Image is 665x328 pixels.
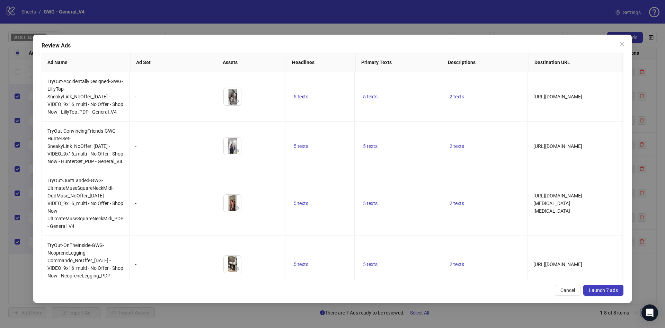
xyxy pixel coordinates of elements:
span: 5 texts [294,143,308,149]
span: [URL][DOMAIN_NAME] [533,143,582,149]
span: Launch 7 ads [589,287,618,293]
img: Asset 1 [224,256,241,273]
span: eye [234,99,239,104]
div: Open Intercom Messenger [641,304,658,321]
button: 5 texts [360,142,380,150]
span: 2 texts [450,94,464,99]
button: 5 texts [360,199,380,207]
img: Asset 1 [224,195,241,212]
th: Ad Name [42,53,131,72]
span: 5 texts [363,94,378,99]
button: 2 texts [447,92,467,101]
span: eye [234,205,239,210]
span: [URL][DOMAIN_NAME] [533,261,582,267]
th: Headlines [286,53,356,72]
button: Preview [233,97,241,105]
button: Close [617,39,628,50]
th: Primary Texts [356,53,442,72]
span: TryOut-ConvincingFriends-GWG-HunterSet-SneakyLink_NoOffer_[DATE] - VIDEO_9x16_multi - No Offer - ... [47,128,123,164]
th: Destination URL [529,53,658,72]
span: close [619,42,625,47]
span: Cancel [560,287,575,293]
button: Cancel [555,285,580,296]
button: 2 texts [447,142,467,150]
button: 5 texts [291,92,311,101]
button: 5 texts [291,260,311,268]
span: 5 texts [294,261,308,267]
button: 2 texts [447,260,467,268]
th: Descriptions [442,53,529,72]
span: TryOut-OnTheInside-GWG-NeopreneLegging-Commando_NoOffer_[DATE] - VIDEO_9x16_multi - No Offer - Sh... [47,242,123,286]
div: Review Ads [42,42,623,50]
th: Ad Set [131,53,217,72]
span: 2 texts [450,201,464,206]
span: TryOut-AccidentallyDesigned-GWG-LillyTop-SneakyLink_NoOffer_[DATE] - VIDEO_9x16_multi - No Offer ... [47,79,123,115]
button: Preview [233,204,241,212]
div: - [135,142,210,150]
span: 5 texts [363,143,378,149]
span: 5 texts [294,201,308,206]
button: 5 texts [360,260,380,268]
div: - [135,260,210,268]
button: 5 texts [291,199,311,207]
span: [URL][DOMAIN_NAME] [533,94,582,99]
button: Preview [233,265,241,273]
span: eye [234,266,239,271]
span: 2 texts [450,261,464,267]
button: Preview [233,147,241,155]
img: Asset 1 [224,138,241,155]
img: Asset 1 [224,88,241,105]
span: [URL][DOMAIN_NAME][MEDICAL_DATA][MEDICAL_DATA] [533,193,582,214]
button: Launch 7 ads [583,285,623,296]
span: TryOut-JustLanded-GWG-UltimateMuseSquareNeckMidi-OddMuse_NoOffer_[DATE] - VIDEO_9x16_multi - No O... [47,178,124,229]
div: - [135,200,210,207]
button: 2 texts [447,199,467,207]
span: 5 texts [294,94,308,99]
span: 5 texts [363,201,378,206]
th: Assets [217,53,286,72]
div: - [135,93,210,100]
button: 5 texts [291,142,311,150]
span: 2 texts [450,143,464,149]
span: eye [234,148,239,153]
span: 5 texts [363,261,378,267]
button: 5 texts [360,92,380,101]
